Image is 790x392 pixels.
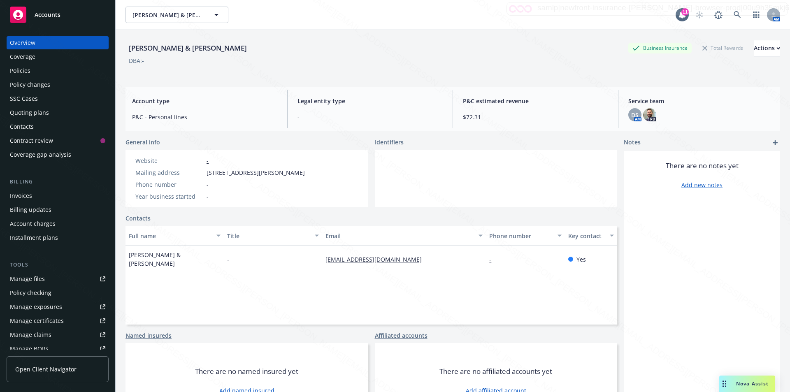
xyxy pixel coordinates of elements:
[125,43,250,53] div: [PERSON_NAME] & [PERSON_NAME]
[10,78,50,91] div: Policy changes
[15,365,77,373] span: Open Client Navigator
[681,8,689,16] div: 11
[666,161,739,171] span: There are no notes yet
[7,261,109,269] div: Tools
[729,7,746,23] a: Search
[7,134,109,147] a: Contract review
[7,342,109,355] a: Manage BORs
[135,192,203,201] div: Year business started
[125,226,224,246] button: Full name
[10,36,35,49] div: Overview
[35,12,60,18] span: Accounts
[7,231,109,244] a: Installment plans
[691,7,708,23] a: Start snowing
[7,120,109,133] a: Contacts
[10,217,56,230] div: Account charges
[489,232,552,240] div: Phone number
[643,108,656,121] img: photo
[628,43,692,53] div: Business Insurance
[132,97,277,105] span: Account type
[10,314,64,327] div: Manage certificates
[7,106,109,119] a: Quoting plans
[10,92,38,105] div: SSC Cases
[681,181,723,189] a: Add new notes
[132,11,204,19] span: [PERSON_NAME] & [PERSON_NAME]
[628,97,774,105] span: Service team
[135,168,203,177] div: Mailing address
[207,192,209,201] span: -
[135,156,203,165] div: Website
[10,50,35,63] div: Coverage
[10,231,58,244] div: Installment plans
[698,43,747,53] div: Total Rewards
[325,255,428,263] a: [EMAIL_ADDRESS][DOMAIN_NAME]
[489,255,498,263] a: -
[631,111,639,119] span: DS
[439,366,552,376] span: There are no affiliated accounts yet
[10,120,34,133] div: Contacts
[227,255,229,264] span: -
[7,189,109,202] a: Invoices
[132,113,277,121] span: P&C - Personal lines
[7,300,109,313] a: Manage exposures
[7,50,109,63] a: Coverage
[375,331,428,340] a: Affiliated accounts
[770,138,780,148] a: add
[10,64,30,77] div: Policies
[10,272,45,285] div: Manage files
[7,286,109,299] a: Policy checking
[297,113,443,121] span: -
[7,314,109,327] a: Manage certificates
[227,232,310,240] div: Title
[463,113,608,121] span: $72.31
[297,97,443,105] span: Legal entity type
[10,328,51,341] div: Manage claims
[129,56,144,65] div: DBA: -
[565,226,617,246] button: Key contact
[7,3,109,26] a: Accounts
[568,232,605,240] div: Key contact
[10,203,51,216] div: Billing updates
[195,366,298,376] span: There are no named insured yet
[10,189,32,202] div: Invoices
[207,180,209,189] span: -
[375,138,404,146] span: Identifiers
[748,7,764,23] a: Switch app
[207,157,209,165] a: -
[7,203,109,216] a: Billing updates
[207,168,305,177] span: [STREET_ADDRESS][PERSON_NAME]
[125,331,172,340] a: Named insureds
[129,251,221,268] span: [PERSON_NAME] & [PERSON_NAME]
[224,226,322,246] button: Title
[10,286,51,299] div: Policy checking
[10,300,62,313] div: Manage exposures
[325,232,474,240] div: Email
[135,180,203,189] div: Phone number
[125,214,151,223] a: Contacts
[576,255,586,264] span: Yes
[7,178,109,186] div: Billing
[10,148,71,161] div: Coverage gap analysis
[624,138,641,148] span: Notes
[719,376,730,392] div: Drag to move
[736,380,769,387] span: Nova Assist
[10,134,53,147] div: Contract review
[125,138,160,146] span: General info
[7,92,109,105] a: SSC Cases
[10,342,49,355] div: Manage BORs
[754,40,780,56] button: Actions
[710,7,727,23] a: Report a Bug
[7,328,109,341] a: Manage claims
[322,226,486,246] button: Email
[7,64,109,77] a: Policies
[7,78,109,91] a: Policy changes
[7,36,109,49] a: Overview
[125,7,228,23] button: [PERSON_NAME] & [PERSON_NAME]
[129,232,211,240] div: Full name
[719,376,775,392] button: Nova Assist
[10,106,49,119] div: Quoting plans
[7,272,109,285] a: Manage files
[7,217,109,230] a: Account charges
